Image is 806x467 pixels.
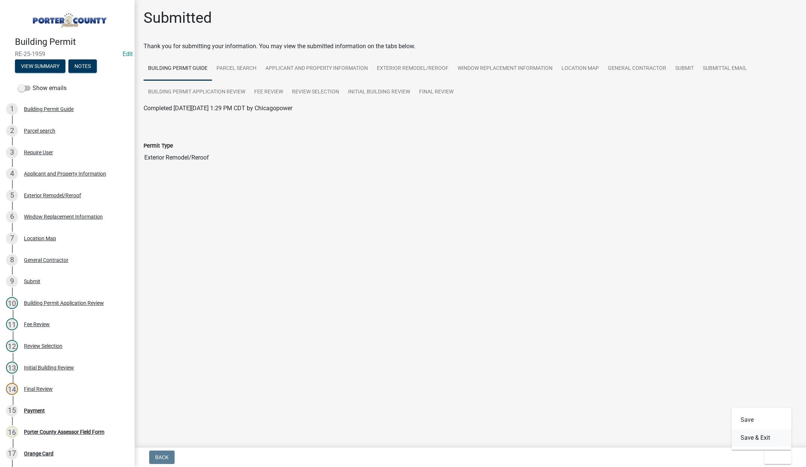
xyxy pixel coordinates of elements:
[123,50,133,58] a: Edit
[24,343,62,349] div: Review Selection
[144,143,173,149] label: Permit Type
[15,64,65,69] wm-modal-confirm: Summary
[6,189,18,201] div: 5
[15,37,129,47] h4: Building Permit
[557,57,603,81] a: Location Map
[212,57,261,81] a: Parcel search
[24,171,106,176] div: Applicant and Property Information
[24,279,40,284] div: Submit
[144,80,250,104] a: Building Permit Application Review
[144,105,292,112] span: Completed [DATE][DATE] 1:29 PM CDT by Chicagopower
[18,84,67,93] label: Show emails
[6,383,18,395] div: 14
[6,211,18,223] div: 6
[344,80,415,104] a: Initial Building Review
[6,448,18,460] div: 17
[770,454,781,460] span: Exit
[24,193,81,198] div: Exterior Remodel/Reroof
[24,365,74,370] div: Initial Building Review
[123,50,133,58] wm-modal-confirm: Edit Application Number
[6,318,18,330] div: 11
[453,57,557,81] a: Window Replacement Information
[24,106,74,112] div: Building Permit Guide
[149,451,175,464] button: Back
[6,297,18,309] div: 10
[6,125,18,137] div: 2
[732,411,791,429] button: Save
[24,300,104,306] div: Building Permit Application Review
[603,57,671,81] a: General Contractor
[24,322,50,327] div: Fee Review
[6,232,18,244] div: 7
[24,214,103,219] div: Window Replacement Information
[24,429,104,434] div: Porter County Assessor Field Form
[6,426,18,438] div: 16
[15,8,123,29] img: Porter County, Indiana
[732,408,791,450] div: Exit
[287,80,344,104] a: Review Selection
[144,42,797,51] div: Thank you for submitting your information. You may view the submitted information on the tabs below.
[24,257,68,263] div: General Contractor
[24,386,53,392] div: Final Review
[155,454,169,460] span: Back
[732,429,791,447] button: Save & Exit
[6,103,18,115] div: 1
[261,57,372,81] a: Applicant and Property Information
[698,57,751,81] a: Submittal Email
[15,50,120,58] span: RE-25-1959
[15,59,65,73] button: View Summary
[372,57,453,81] a: Exterior Remodel/Reroof
[6,340,18,352] div: 12
[764,451,791,464] button: Exit
[6,168,18,180] div: 4
[415,80,458,104] a: Final Review
[6,254,18,266] div: 8
[24,451,53,456] div: Orange Card
[144,57,212,81] a: Building Permit Guide
[24,128,55,133] div: Parcel search
[24,150,53,155] div: Require User
[144,9,212,27] h1: Submitted
[6,405,18,417] div: 15
[68,64,97,69] wm-modal-confirm: Notes
[24,408,45,413] div: Payment
[671,57,698,81] a: Submit
[6,362,18,374] div: 13
[24,236,56,241] div: Location Map
[6,275,18,287] div: 9
[250,80,287,104] a: Fee Review
[6,146,18,158] div: 3
[68,59,97,73] button: Notes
